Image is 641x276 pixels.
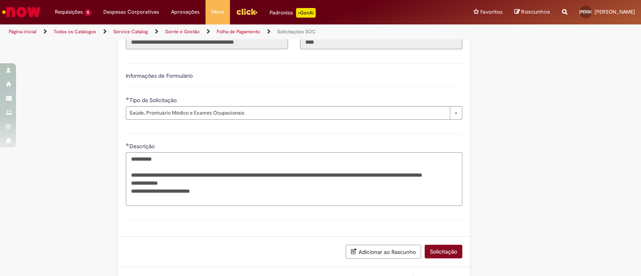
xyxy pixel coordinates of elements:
input: Título [126,36,288,49]
a: Página inicial [9,28,36,35]
input: Código da Unidade [300,36,462,49]
a: Solicitações SOC [277,28,316,35]
span: 5 [85,9,91,16]
label: Informações de Formulário [126,72,193,79]
a: Folha de Pagamento [217,28,260,35]
textarea: Descrição [126,152,462,206]
span: Aprovações [171,8,200,16]
p: +GenAi [296,8,316,18]
a: Service Catalog [113,28,148,35]
span: [PERSON_NAME] [579,9,611,14]
span: Rascunhos [521,8,550,16]
span: [PERSON_NAME] [595,8,635,15]
span: Obrigatório Preenchido [126,143,129,146]
span: More [212,8,224,16]
button: Solicitação [425,245,462,258]
a: Todos os Catálogos [54,28,96,35]
span: Despesas Corporativas [103,8,159,16]
span: Obrigatório Preenchido [126,97,129,100]
span: Favoritos [480,8,502,16]
span: Descrição [129,143,156,150]
span: Requisições [55,8,83,16]
div: Padroniza [270,8,316,18]
img: ServiceNow [1,4,42,20]
a: Gente e Gestão [165,28,200,35]
button: Adicionar ao Rascunho [346,245,421,259]
span: Saúde, Prontuário Médico e Exames Ocupacionais [129,107,446,119]
img: click_logo_yellow_360x200.png [236,6,258,18]
ul: Trilhas de página [6,24,421,39]
a: Rascunhos [514,8,550,16]
span: Tipo da Solicitação [129,97,178,104]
